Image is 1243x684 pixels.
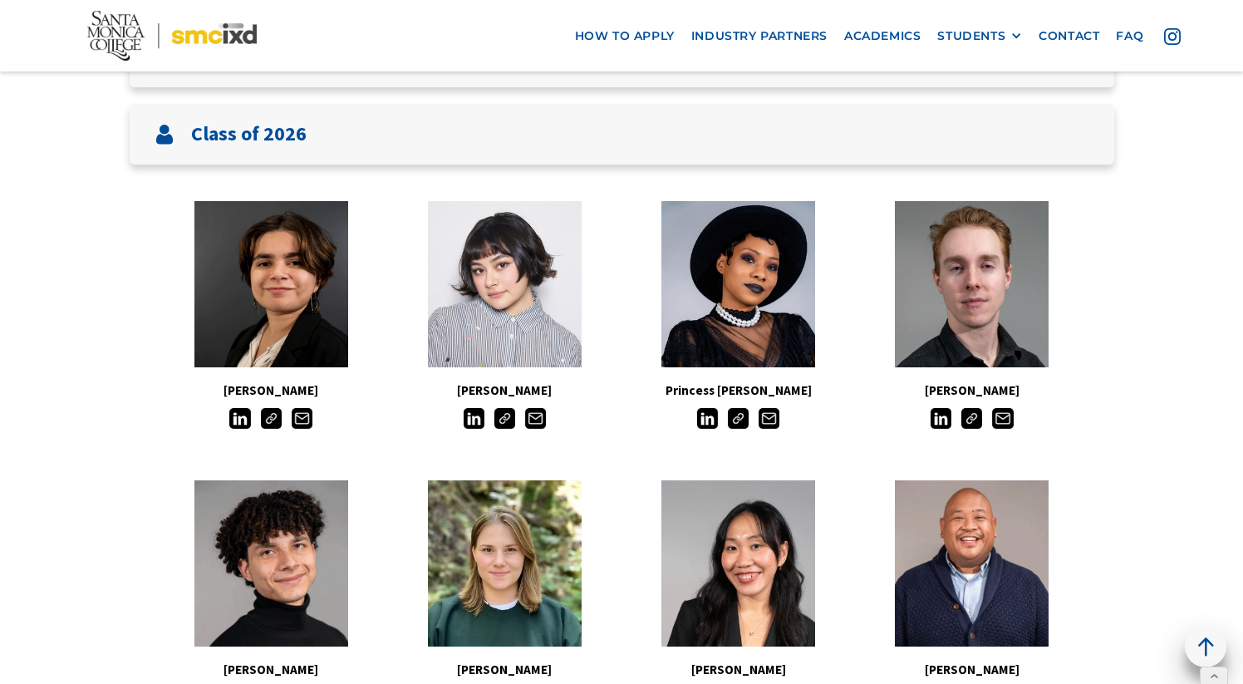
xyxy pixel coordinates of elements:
[494,408,515,429] img: Link icon
[567,21,683,52] a: how to apply
[1108,21,1152,52] a: faq
[155,125,174,145] img: User icon
[697,408,718,429] img: LinkedIn icon
[1164,28,1181,45] img: icon - instagram
[388,380,621,401] h5: [PERSON_NAME]
[937,29,1022,43] div: STUDENTS
[759,408,779,429] img: Email icon
[155,659,388,681] h5: [PERSON_NAME]
[87,11,257,61] img: Santa Monica College - SMC IxD logo
[191,122,307,146] h3: Class of 2026
[931,408,951,429] img: LinkedIn icon
[292,408,312,429] img: Email icon
[728,408,749,429] img: Link icon
[937,29,1005,43] div: STUDENTS
[464,408,484,429] img: LinkedIn icon
[836,21,929,52] a: Academics
[855,659,1088,681] h5: [PERSON_NAME]
[992,408,1013,429] img: Email icon
[229,408,250,429] img: LinkedIn icon
[961,408,982,429] img: Link icon
[525,408,546,429] img: Email icon
[683,21,836,52] a: industry partners
[1030,21,1108,52] a: contact
[621,659,855,681] h5: [PERSON_NAME]
[155,380,388,401] h5: [PERSON_NAME]
[621,380,855,401] h5: Princess [PERSON_NAME]
[1185,626,1226,667] a: back to top
[261,408,282,429] img: Link icon
[388,659,621,681] h5: [PERSON_NAME]
[855,380,1088,401] h5: [PERSON_NAME]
